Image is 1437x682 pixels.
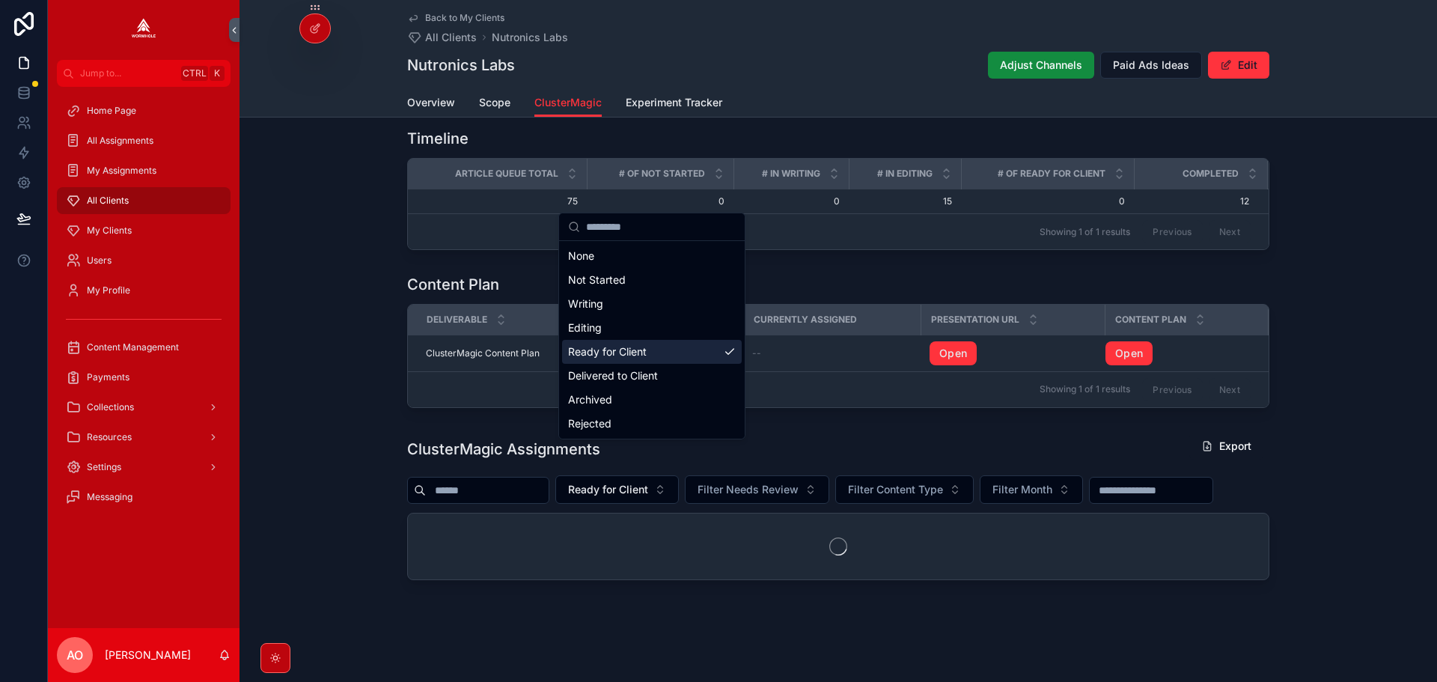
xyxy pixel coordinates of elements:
[67,646,83,664] span: AO
[181,66,208,81] span: Ctrl
[930,341,977,365] a: Open
[562,364,742,388] div: Delivered to Client
[87,371,129,383] span: Payments
[87,195,129,207] span: All Clients
[57,217,231,244] a: My Clients
[970,195,1125,207] span: 0
[848,482,943,497] span: Filter Content Type
[87,491,132,503] span: Messaging
[562,244,742,268] div: None
[426,347,602,359] a: ClusterMagic Content Plan
[132,18,156,42] img: App logo
[407,95,455,110] span: Overview
[407,12,504,24] a: Back to My Clients
[57,454,231,481] a: Settings
[980,475,1083,504] button: Select Button
[479,89,510,119] a: Scope
[752,347,761,359] span: --
[407,55,515,76] h1: Nutronics Labs
[87,461,121,473] span: Settings
[877,168,933,180] span: # in Editing
[754,314,857,326] span: Currently Assigned
[1105,341,1250,365] a: Open
[57,157,231,184] a: My Assignments
[87,341,179,353] span: Content Management
[57,187,231,214] a: All Clients
[57,127,231,154] a: All Assignments
[407,274,499,295] h1: Content Plan
[57,277,231,304] a: My Profile
[57,247,231,274] a: Users
[626,89,722,119] a: Experiment Tracker
[562,388,742,412] div: Archived
[87,284,130,296] span: My Profile
[1115,314,1186,326] span: Content Plan
[992,482,1052,497] span: Filter Month
[479,95,510,110] span: Scope
[57,364,231,391] a: Payments
[988,52,1094,79] button: Adjust Channels
[426,347,540,359] span: ClusterMagic Content Plan
[80,67,175,79] span: Jump to...
[407,89,455,119] a: Overview
[87,135,153,147] span: All Assignments
[87,431,132,443] span: Resources
[407,30,477,45] a: All Clients
[407,439,600,460] h1: ClusterMagic Assignments
[211,67,223,79] span: K
[425,12,504,24] span: Back to My Clients
[596,195,724,207] span: 0
[1040,383,1130,395] span: Showing 1 of 1 results
[87,165,156,177] span: My Assignments
[57,60,231,87] button: Jump to...CtrlK
[1100,52,1202,79] button: Paid Ads Ideas
[1183,168,1239,180] span: Completed
[1135,195,1249,207] span: 12
[57,394,231,421] a: Collections
[835,475,974,504] button: Select Button
[626,95,722,110] span: Experiment Tracker
[698,482,799,497] span: Filter Needs Review
[1000,58,1082,73] span: Adjust Channels
[534,89,602,118] a: ClusterMagic
[858,195,952,207] span: 15
[455,168,558,180] span: Article Queue Total
[1040,226,1130,238] span: Showing 1 of 1 results
[998,168,1105,180] span: # of Ready for Client
[562,340,742,364] div: Ready for Client
[427,314,487,326] span: Deliverable
[534,95,602,110] span: ClusterMagic
[87,225,132,237] span: My Clients
[87,401,134,413] span: Collections
[87,255,112,267] span: Users
[57,484,231,511] a: Messaging
[57,424,231,451] a: Resources
[559,241,745,439] div: Suggestions
[562,268,742,292] div: Not Started
[48,87,239,530] div: scrollable content
[57,97,231,124] a: Home Page
[426,195,578,207] span: 75
[568,482,648,497] span: Ready for Client
[105,648,191,663] p: [PERSON_NAME]
[930,341,1096,365] a: Open
[931,314,1019,326] span: Presentation URL
[57,334,231,361] a: Content Management
[492,30,568,45] a: Nutronics Labs
[752,347,912,359] a: --
[562,412,742,436] div: Rejected
[685,475,829,504] button: Select Button
[1208,52,1269,79] button: Edit
[87,105,136,117] span: Home Page
[562,316,742,340] div: Editing
[762,168,820,180] span: # in Writing
[1105,341,1153,365] a: Open
[1113,58,1189,73] span: Paid Ads Ideas
[425,30,477,45] span: All Clients
[619,168,705,180] span: # of Not Started
[407,128,469,149] h1: Timeline
[555,475,679,504] button: Select Button
[1189,433,1263,460] button: Export
[742,195,840,207] span: 0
